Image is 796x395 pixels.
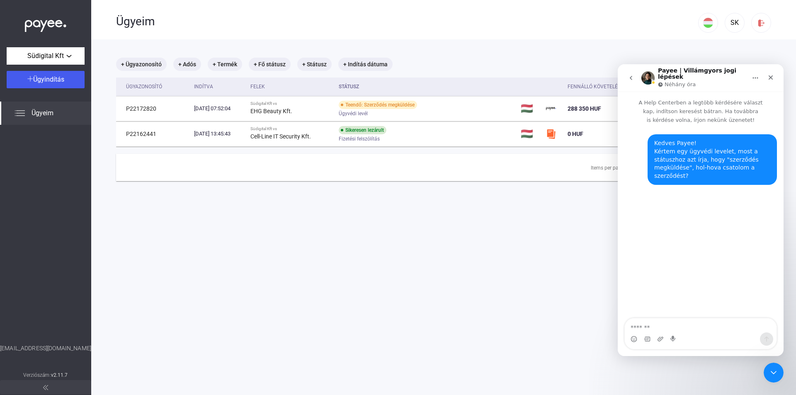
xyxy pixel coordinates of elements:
mat-chip: + Termék [208,58,242,71]
button: SK [725,13,745,33]
img: payee-logo [546,104,556,114]
td: 🇭🇺 [517,96,542,121]
span: 288 350 HUF [568,105,601,112]
button: logout-red [751,13,771,33]
div: Indítva [194,82,244,92]
span: Südigital Kft [27,51,64,61]
div: Sikeresen lezárult [339,126,386,134]
strong: Cell-Line IT Security Kft. [250,133,311,140]
mat-chip: + Adós [173,58,201,71]
mat-chip: + Indítás dátuma [338,58,393,71]
button: Südigital Kft [7,47,85,65]
div: Südigital Kft vs [250,101,332,106]
div: Indítva [194,82,213,92]
div: Südigital Kft vs [250,126,332,131]
img: HU [703,18,713,28]
img: plus-white.svg [27,76,33,82]
button: HU [698,13,718,33]
iframe: Intercom live chat [764,363,784,383]
iframe: To enrich screen reader interactions, please activate Accessibility in Grammarly extension settings [618,64,784,356]
th: Státusz [335,78,518,96]
img: arrow-double-left-grey.svg [43,385,48,390]
img: szamlazzhu-mini [546,129,556,139]
div: Felek [250,82,332,92]
div: Ügyazonosító [126,82,162,92]
span: 0 HUF [568,131,583,137]
td: P22172820 [116,96,191,121]
span: Ügyindítás [33,75,64,83]
div: Items per page: [591,163,625,173]
span: Ügyvédi levél [339,109,368,119]
div: [DATE] 13:45:43 [194,130,244,138]
div: Ügyazonosító [126,82,187,92]
div: Fennálló követelés [568,82,649,92]
span: Ügyeim [32,108,53,118]
img: white-payee-white-dot.svg [25,15,66,32]
span: Fizetési felszólítás [339,134,380,144]
mat-chip: + Ügyazonosító [116,58,167,71]
div: [DATE] 07:52:04 [194,104,244,113]
img: logout-red [757,19,766,27]
strong: EHG Beauty Kft. [250,108,292,114]
td: 🇭🇺 [517,121,542,146]
div: Teendő: Szerződés megküldése [339,101,417,109]
button: Ügyindítás [7,71,85,88]
div: Fennálló követelés [568,82,621,92]
div: SK [728,18,742,28]
div: Ügyeim [116,15,698,29]
img: list.svg [15,108,25,118]
div: Felek [250,82,265,92]
td: P22162441 [116,121,191,146]
mat-chip: + Fő státusz [249,58,291,71]
mat-chip: + Státusz [297,58,332,71]
strong: v2.11.7 [51,372,68,378]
